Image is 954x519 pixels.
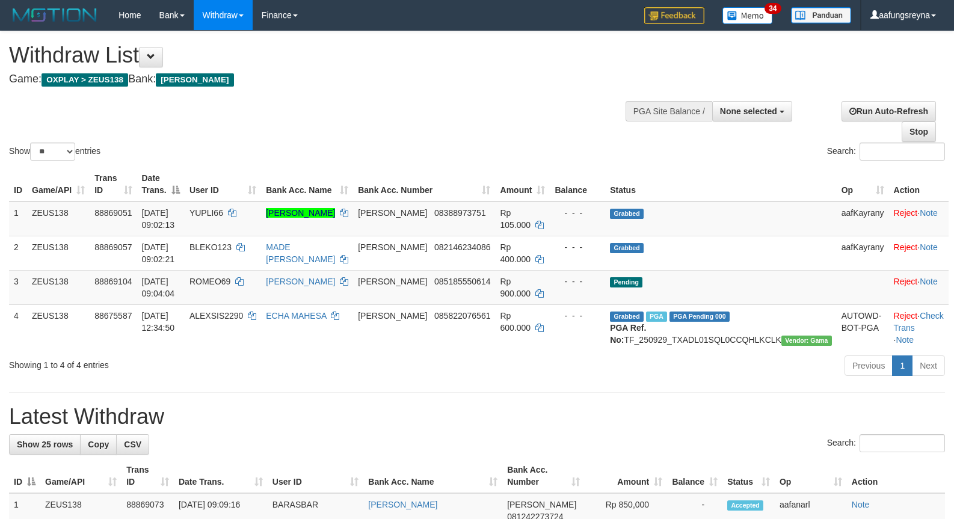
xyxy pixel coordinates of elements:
[116,434,149,455] a: CSV
[889,270,949,304] td: ·
[9,354,389,371] div: Showing 1 to 4 of 4 entries
[9,304,27,351] td: 4
[775,459,847,493] th: Op: activate to sort column ascending
[837,167,889,201] th: Op: activate to sort column ascending
[189,208,223,218] span: YUPLI66
[94,311,132,321] span: 88675587
[189,277,230,286] span: ROMEO69
[500,208,531,230] span: Rp 105.000
[142,208,175,230] span: [DATE] 09:02:13
[920,242,938,252] a: Note
[80,434,117,455] a: Copy
[27,270,90,304] td: ZEUS138
[266,277,335,286] a: [PERSON_NAME]
[9,167,27,201] th: ID
[827,434,945,452] label: Search:
[894,311,918,321] a: Reject
[137,167,185,201] th: Date Trans.: activate to sort column descending
[605,304,837,351] td: TF_250929_TXADL01SQL0CCQHLKCLK
[358,311,427,321] span: [PERSON_NAME]
[88,440,109,449] span: Copy
[500,311,531,333] span: Rp 600.000
[266,242,335,264] a: MADE [PERSON_NAME]
[860,434,945,452] input: Search:
[495,167,550,201] th: Amount: activate to sort column ascending
[42,73,128,87] span: OXPLAY > ZEUS138
[605,167,837,201] th: Status
[363,459,502,493] th: Bank Acc. Name: activate to sort column ascending
[720,106,777,116] span: None selected
[894,208,918,218] a: Reject
[368,500,437,509] a: [PERSON_NAME]
[500,242,531,264] span: Rp 400.000
[94,277,132,286] span: 88869104
[892,355,912,376] a: 1
[90,167,137,201] th: Trans ID: activate to sort column ascending
[266,311,326,321] a: ECHA MAHESA
[502,459,585,493] th: Bank Acc. Number: activate to sort column ascending
[434,242,490,252] span: Copy 082146234086 to clipboard
[610,323,646,345] b: PGA Ref. No:
[894,242,918,252] a: Reject
[434,208,486,218] span: Copy 08388973751 to clipboard
[27,236,90,270] td: ZEUS138
[722,459,775,493] th: Status: activate to sort column ascending
[791,7,851,23] img: panduan.png
[9,73,624,85] h4: Game: Bank:
[889,201,949,236] td: ·
[27,167,90,201] th: Game/API: activate to sort column ascending
[765,3,781,14] span: 34
[555,241,600,253] div: - - -
[142,242,175,264] span: [DATE] 09:02:21
[610,312,644,322] span: Grabbed
[156,73,233,87] span: [PERSON_NAME]
[920,208,938,218] a: Note
[626,101,712,121] div: PGA Site Balance /
[845,355,893,376] a: Previous
[847,459,945,493] th: Action
[174,459,268,493] th: Date Trans.: activate to sort column ascending
[94,242,132,252] span: 88869057
[122,459,174,493] th: Trans ID: activate to sort column ascending
[189,311,244,321] span: ALEXSIS2290
[9,143,100,161] label: Show entries
[9,236,27,270] td: 2
[358,242,427,252] span: [PERSON_NAME]
[889,304,949,351] td: · ·
[142,311,175,333] span: [DATE] 12:34:50
[669,312,730,322] span: PGA Pending
[610,277,642,287] span: Pending
[712,101,792,121] button: None selected
[860,143,945,161] input: Search:
[837,201,889,236] td: aafKayrany
[9,201,27,236] td: 1
[142,277,175,298] span: [DATE] 09:04:04
[837,236,889,270] td: aafKayrany
[667,459,722,493] th: Balance: activate to sort column ascending
[500,277,531,298] span: Rp 900.000
[610,243,644,253] span: Grabbed
[920,277,938,286] a: Note
[585,459,667,493] th: Amount: activate to sort column ascending
[842,101,936,121] a: Run Auto-Refresh
[266,208,335,218] a: [PERSON_NAME]
[507,500,576,509] span: [PERSON_NAME]
[555,207,600,219] div: - - -
[261,167,353,201] th: Bank Acc. Name: activate to sort column ascending
[40,459,122,493] th: Game/API: activate to sort column ascending
[837,304,889,351] td: AUTOWD-BOT-PGA
[124,440,141,449] span: CSV
[17,440,73,449] span: Show 25 rows
[434,311,490,321] span: Copy 085822076561 to clipboard
[353,167,495,201] th: Bank Acc. Number: activate to sort column ascending
[727,500,763,511] span: Accepted
[358,277,427,286] span: [PERSON_NAME]
[27,201,90,236] td: ZEUS138
[889,167,949,201] th: Action
[550,167,605,201] th: Balance
[9,405,945,429] h1: Latest Withdraw
[9,270,27,304] td: 3
[889,236,949,270] td: ·
[912,355,945,376] a: Next
[9,6,100,24] img: MOTION_logo.png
